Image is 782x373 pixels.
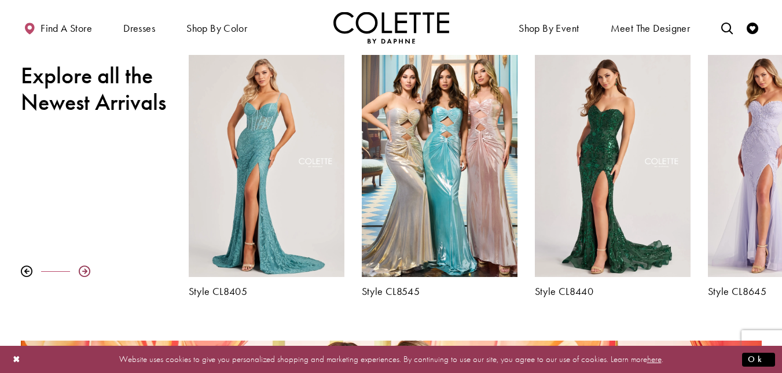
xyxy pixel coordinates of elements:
[333,12,449,43] img: Colette by Daphne
[362,51,517,277] a: Visit Colette by Daphne Style No. CL8545 Page
[21,62,171,116] h2: Explore all the Newest Arrivals
[120,12,158,43] span: Dresses
[186,23,247,34] span: Shop by color
[647,353,662,365] a: here
[718,12,736,43] a: Toggle search
[183,12,250,43] span: Shop by color
[516,12,582,43] span: Shop By Event
[526,42,699,306] div: Colette by Daphne Style No. CL8440
[7,349,27,370] button: Close Dialog
[180,42,353,306] div: Colette by Daphne Style No. CL8405
[535,286,691,297] a: Style CL8440
[21,12,95,43] a: Find a store
[41,23,92,34] span: Find a store
[608,12,693,43] a: Meet the designer
[353,42,526,306] div: Colette by Daphne Style No. CL8545
[189,51,344,277] a: Visit Colette by Daphne Style No. CL8405 Page
[83,352,699,367] p: Website uses cookies to give you personalized shopping and marketing experiences. By continuing t...
[333,12,449,43] a: Visit Home Page
[362,286,517,297] a: Style CL8545
[519,23,579,34] span: Shop By Event
[123,23,155,34] span: Dresses
[742,352,775,367] button: Submit Dialog
[744,12,761,43] a: Check Wishlist
[189,286,344,297] a: Style CL8405
[535,51,691,277] a: Visit Colette by Daphne Style No. CL8440 Page
[611,23,691,34] span: Meet the designer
